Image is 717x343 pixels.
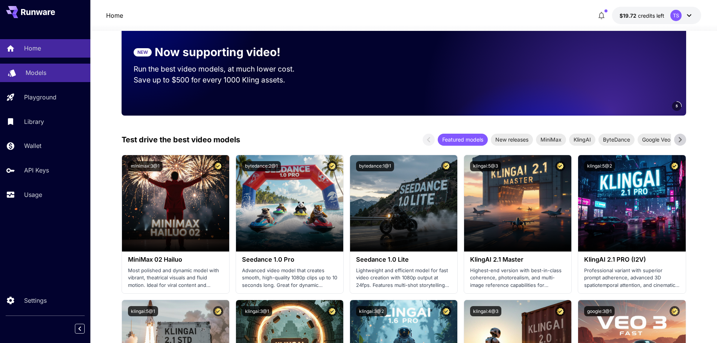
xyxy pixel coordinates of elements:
[441,161,451,171] button: Certified Model – Vetted for best performance and includes a commercial license.
[584,267,679,289] p: Professional variant with superior prompt adherence, advanced 3D spatiotemporal attention, and ci...
[75,324,85,334] button: Collapse sidebar
[356,256,451,263] h3: Seedance 1.0 Lite
[134,64,309,75] p: Run the best video models, at much lower cost.
[137,49,148,56] p: NEW
[670,306,680,316] button: Certified Model – Vetted for best performance and includes a commercial license.
[122,134,240,145] p: Test drive the best video models
[24,190,42,199] p: Usage
[213,306,223,316] button: Certified Model – Vetted for best performance and includes a commercial license.
[638,136,675,143] span: Google Veo
[155,44,280,61] p: Now supporting video!
[569,134,595,146] div: KlingAI
[24,44,41,53] p: Home
[24,117,44,126] p: Library
[569,136,595,143] span: KlingAI
[470,267,565,289] p: Highest-end version with best-in-class coherence, photorealism, and multi-image reference capabil...
[356,306,387,316] button: klingai:3@2
[555,306,565,316] button: Certified Model – Vetted for best performance and includes a commercial license.
[242,161,281,171] button: bytedance:2@1
[670,10,682,21] div: TS
[676,103,678,109] span: 5
[598,136,635,143] span: ByteDance
[470,306,501,316] button: klingai:4@3
[327,161,337,171] button: Certified Model – Vetted for best performance and includes a commercial license.
[536,136,566,143] span: MiniMax
[106,11,123,20] nav: breadcrumb
[242,306,272,316] button: klingai:3@1
[464,155,571,252] img: alt
[438,136,488,143] span: Featured models
[213,161,223,171] button: Certified Model – Vetted for best performance and includes a commercial license.
[584,161,615,171] button: klingai:5@2
[638,12,664,19] span: credits left
[536,134,566,146] div: MiniMax
[128,161,163,171] button: minimax:3@1
[612,7,701,24] button: $19.71994TS
[122,155,229,252] img: alt
[584,256,679,263] h3: KlingAI 2.1 PRO (I2V)
[242,267,337,289] p: Advanced video model that creates smooth, high-quality 1080p clips up to 10 seconds long. Great f...
[356,267,451,289] p: Lightweight and efficient model for fast video creation with 1080p output at 24fps. Features mult...
[128,256,223,263] h3: MiniMax 02 Hailuo
[470,161,501,171] button: klingai:5@3
[620,12,638,19] span: $19.72
[24,93,56,102] p: Playground
[128,306,158,316] button: klingai:5@1
[327,306,337,316] button: Certified Model – Vetted for best performance and includes a commercial license.
[24,296,47,305] p: Settings
[584,306,615,316] button: google:3@1
[670,161,680,171] button: Certified Model – Vetted for best performance and includes a commercial license.
[356,161,394,171] button: bytedance:1@1
[441,306,451,316] button: Certified Model – Vetted for best performance and includes a commercial license.
[106,11,123,20] a: Home
[620,12,664,20] div: $19.71994
[470,256,565,263] h3: KlingAI 2.1 Master
[26,68,46,77] p: Models
[598,134,635,146] div: ByteDance
[134,75,309,85] p: Save up to $500 for every 1000 Kling assets.
[638,134,675,146] div: Google Veo
[438,134,488,146] div: Featured models
[242,256,337,263] h3: Seedance 1.0 Pro
[578,155,685,252] img: alt
[350,155,457,252] img: alt
[491,134,533,146] div: New releases
[128,267,223,289] p: Most polished and dynamic model with vibrant, theatrical visuals and fluid motion. Ideal for vira...
[24,166,49,175] p: API Keys
[81,322,90,335] div: Collapse sidebar
[555,161,565,171] button: Certified Model – Vetted for best performance and includes a commercial license.
[491,136,533,143] span: New releases
[236,155,343,252] img: alt
[24,141,41,150] p: Wallet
